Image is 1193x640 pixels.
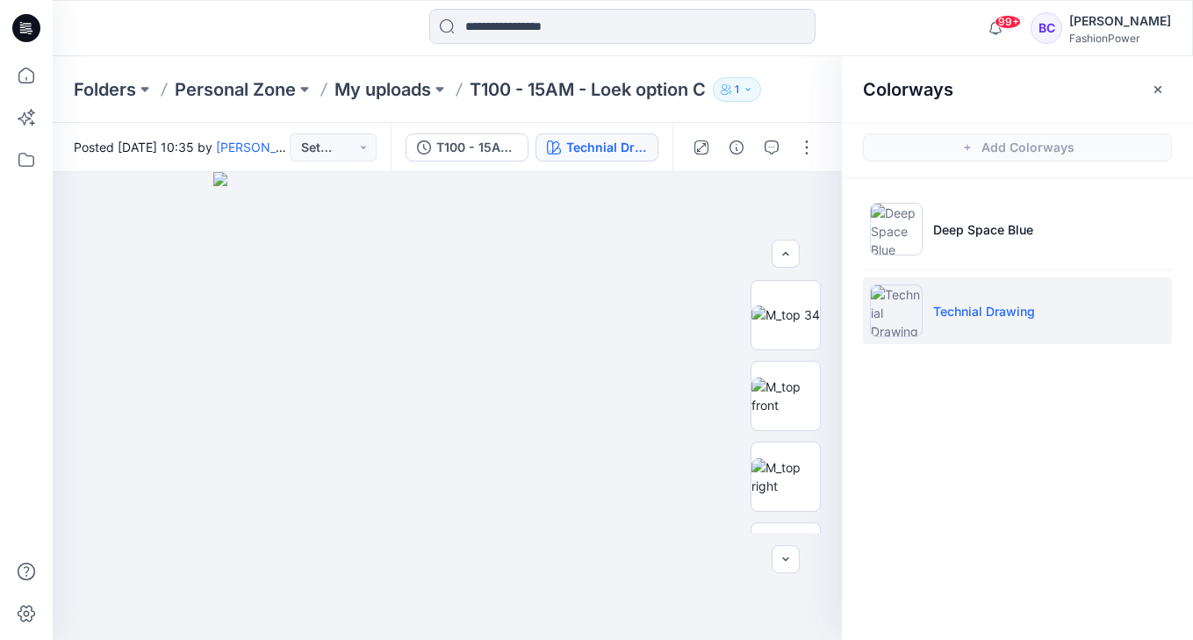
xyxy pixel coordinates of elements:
p: Technial Drawing [933,302,1035,320]
img: M_top right [751,458,820,495]
button: T100 - 15AM - Loek option C (3) [406,133,528,162]
div: BC [1031,12,1062,44]
p: Deep Space Blue [933,220,1033,239]
img: eyJhbGciOiJIUzI1NiIsImtpZCI6IjAiLCJzbHQiOiJzZXMiLCJ0eXAiOiJKV1QifQ.eyJkYXRhIjp7InR5cGUiOiJzdG9yYW... [213,172,681,640]
span: Posted [DATE] 10:35 by [74,138,290,156]
div: Technial Drawing [566,138,647,157]
button: 1 [713,77,761,102]
button: Technial Drawing [535,133,658,162]
button: Details [722,133,751,162]
p: 1 [735,80,739,99]
img: M_top 34 [751,306,820,324]
h2: Colorways [863,79,953,100]
a: Folders [74,77,136,102]
img: M_top front [751,378,820,414]
a: Personal Zone [175,77,296,102]
img: Technial Drawing [870,284,923,337]
a: [PERSON_NAME] [216,140,315,155]
img: Deep Space Blue [870,203,923,255]
div: FashionPower [1069,32,1171,45]
a: My uploads [334,77,431,102]
p: T100 - 15AM - Loek option C [470,77,706,102]
div: T100 - 15AM - Loek option C (3) [436,138,517,157]
span: 99+ [995,15,1021,29]
div: [PERSON_NAME] [1069,11,1171,32]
